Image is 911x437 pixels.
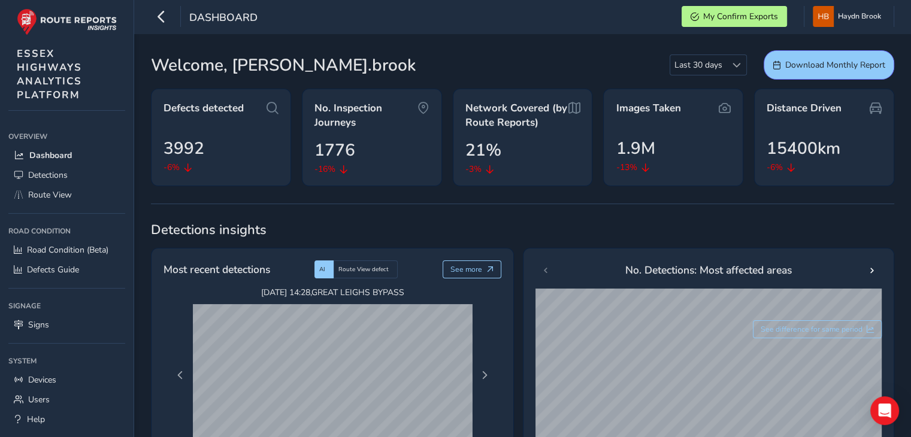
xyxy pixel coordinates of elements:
a: Road Condition (Beta) [8,240,125,260]
span: Download Monthly Report [785,59,885,71]
a: Users [8,390,125,409]
span: No. Inspection Journeys [314,101,417,129]
span: Detections [28,169,68,181]
span: Defects Guide [27,264,79,275]
span: Route View [28,189,72,201]
img: rr logo [17,8,117,35]
span: 1.9M [616,136,655,161]
span: Dashboard [29,150,72,161]
div: Signage [8,297,125,315]
button: Download Monthly Report [764,50,894,80]
div: Road Condition [8,222,125,240]
span: -6% [164,161,180,174]
span: -13% [616,161,637,174]
button: Previous Page [172,367,189,384]
span: Distance Driven [767,101,842,116]
div: Open Intercom Messenger [870,396,899,425]
span: Images Taken [616,101,680,116]
span: -16% [314,163,335,175]
button: My Confirm Exports [682,6,787,27]
span: No. Detections: Most affected areas [625,262,792,278]
span: ESSEX HIGHWAYS ANALYTICS PLATFORM [17,47,82,102]
span: Welcome, [PERSON_NAME].brook [151,53,416,78]
a: Route View [8,185,125,205]
span: 15400km [767,136,840,161]
a: Detections [8,165,125,185]
button: Next Page [476,367,493,384]
span: Dashboard [189,10,258,27]
a: Help [8,409,125,429]
span: My Confirm Exports [703,11,778,22]
span: See more [450,265,482,274]
button: See difference for same period [753,320,882,338]
button: Haydn Brook [813,6,885,27]
span: AI [319,265,325,274]
span: Users [28,394,50,405]
span: -6% [767,161,783,174]
span: Help [27,414,45,425]
span: -3% [465,163,482,175]
span: Network Covered (by Route Reports) [465,101,568,129]
div: Route View defect [334,260,398,278]
div: Overview [8,128,125,145]
span: Last 30 days [670,55,727,75]
span: Road Condition (Beta) [27,244,108,256]
span: Defects detected [164,101,244,116]
a: Devices [8,370,125,390]
div: AI [314,260,334,278]
a: Signs [8,315,125,335]
span: Haydn Brook [838,6,881,27]
span: Most recent detections [164,262,270,277]
span: 21% [465,138,501,163]
a: Dashboard [8,145,125,165]
div: System [8,352,125,370]
span: Devices [28,374,56,386]
button: See more [443,260,502,278]
span: See difference for same period [761,324,862,334]
a: Defects Guide [8,260,125,280]
span: Detections insights [151,221,894,239]
span: 3992 [164,136,204,161]
span: Signs [28,319,49,330]
span: Route View defect [338,265,389,274]
span: 1776 [314,138,355,163]
span: [DATE] 14:28 , GREAT LEIGHS BYPASS [193,287,472,298]
img: diamond-layout [813,6,834,27]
